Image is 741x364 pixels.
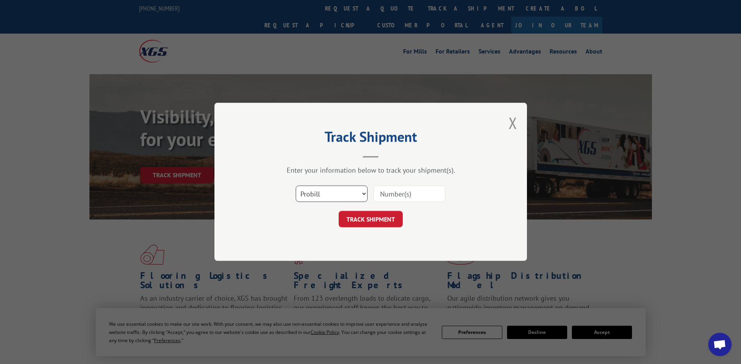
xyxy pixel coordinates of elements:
div: Open chat [708,333,732,356]
h2: Track Shipment [254,131,488,146]
div: Enter your information below to track your shipment(s). [254,166,488,175]
button: Close modal [509,112,517,133]
button: TRACK SHIPMENT [339,211,403,228]
input: Number(s) [373,186,445,202]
